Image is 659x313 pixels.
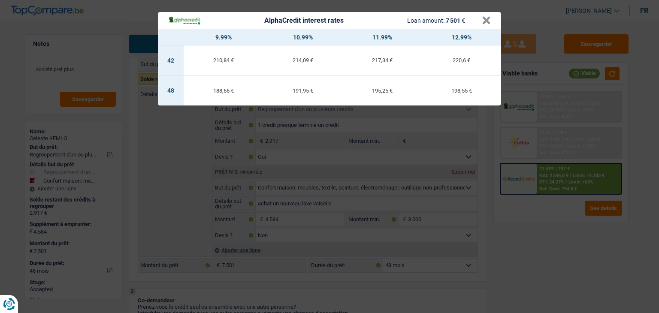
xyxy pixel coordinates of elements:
[342,88,422,93] div: 195,25 €
[264,17,344,24] div: AlphaCredit interest rates
[342,29,422,45] th: 11.99%
[342,57,422,63] div: 217,34 €
[158,45,184,75] td: 42
[446,17,465,24] span: 7 501 €
[263,29,342,45] th: 10.99%
[422,29,501,45] th: 12.99%
[422,57,501,63] div: 220,6 €
[482,16,491,25] button: ×
[184,57,263,63] div: 210,84 €
[407,17,444,24] span: Loan amount:
[168,15,201,25] img: AlphaCredit
[158,75,184,105] td: 48
[184,29,263,45] th: 9.99%
[422,88,501,93] div: 198,55 €
[263,57,342,63] div: 214,09 €
[184,88,263,93] div: 188,66 €
[263,88,342,93] div: 191,95 €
